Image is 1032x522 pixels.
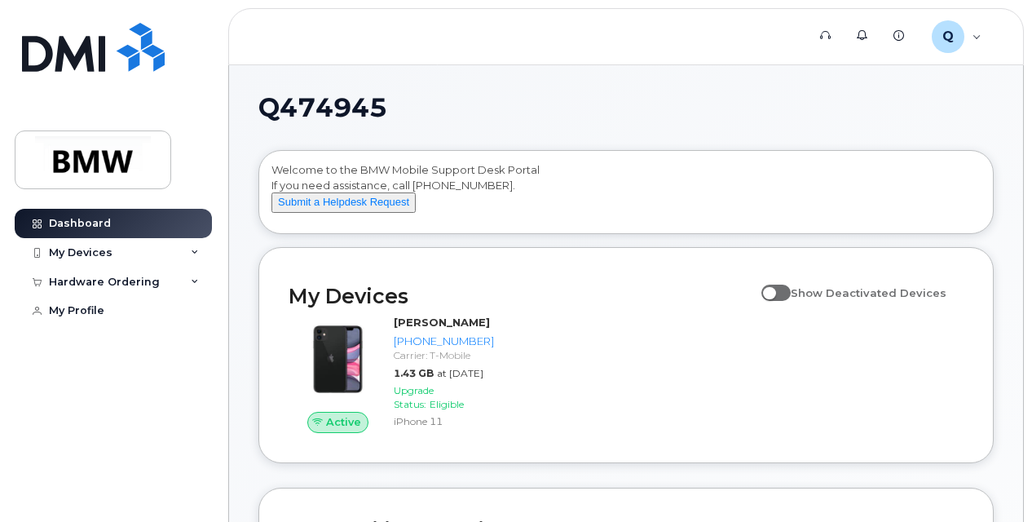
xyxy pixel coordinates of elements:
[394,367,434,379] span: 1.43 GB
[761,277,774,290] input: Show Deactivated Devices
[302,323,374,396] img: iPhone_11.jpg
[271,195,416,208] a: Submit a Helpdesk Request
[289,284,753,308] h2: My Devices
[271,162,981,228] div: Welcome to the BMW Mobile Support Desk Portal If you need assistance, call [PHONE_NUMBER].
[394,414,494,428] div: iPhone 11
[289,315,501,433] a: Active[PERSON_NAME][PHONE_NUMBER]Carrier: T-Mobile1.43 GBat [DATE]Upgrade Status:EligibleiPhone 11
[258,95,387,120] span: Q474945
[430,398,464,410] span: Eligible
[271,192,416,213] button: Submit a Helpdesk Request
[437,367,483,379] span: at [DATE]
[326,414,361,430] span: Active
[394,334,494,349] div: [PHONE_NUMBER]
[394,384,434,410] span: Upgrade Status:
[791,286,946,299] span: Show Deactivated Devices
[394,316,490,329] strong: [PERSON_NAME]
[394,348,494,362] div: Carrier: T-Mobile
